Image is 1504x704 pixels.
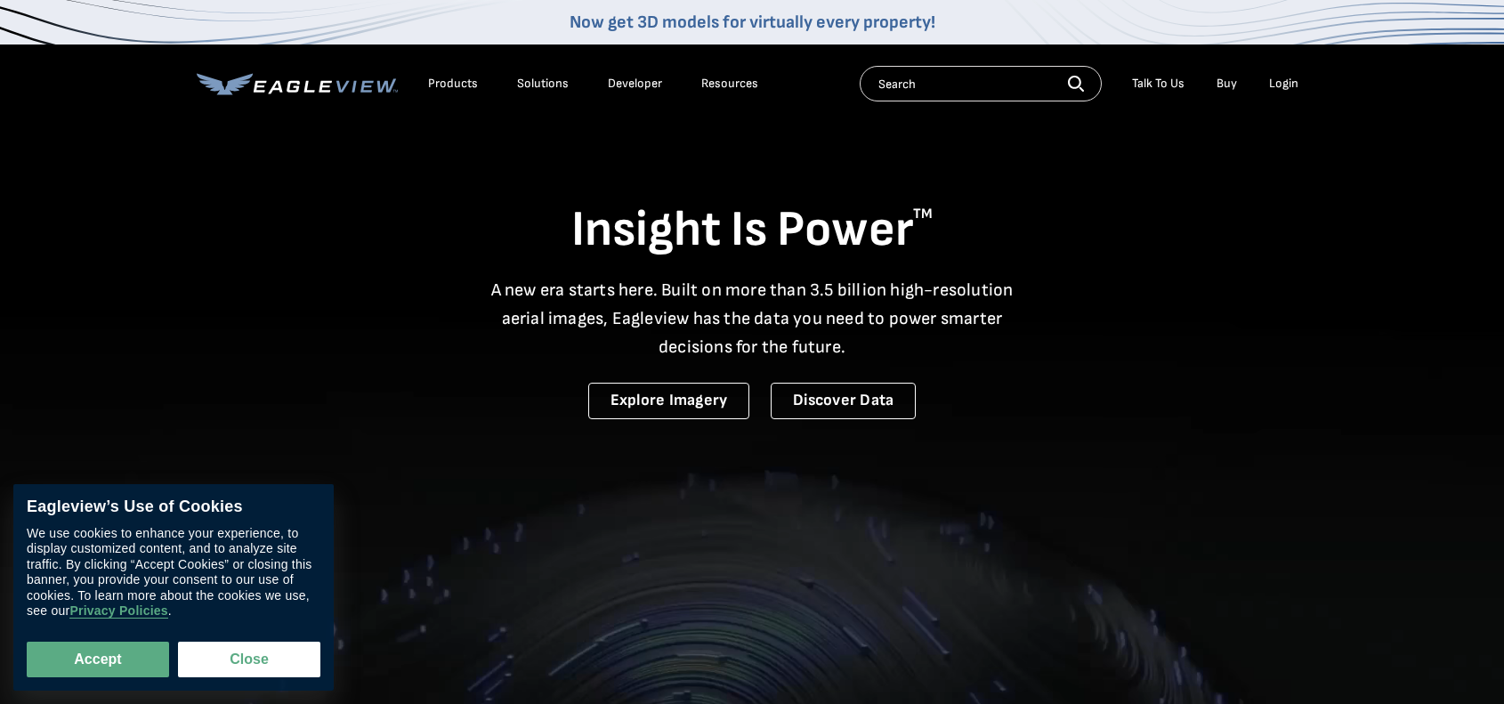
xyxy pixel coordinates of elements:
[428,76,478,92] div: Products
[480,276,1024,361] p: A new era starts here. Built on more than 3.5 billion high-resolution aerial images, Eagleview ha...
[27,642,169,677] button: Accept
[570,12,935,33] a: Now get 3D models for virtually every property!
[588,383,750,419] a: Explore Imagery
[860,66,1102,101] input: Search
[517,76,569,92] div: Solutions
[178,642,320,677] button: Close
[27,526,320,619] div: We use cookies to enhance your experience, to display customized content, and to analyze site tra...
[701,76,758,92] div: Resources
[197,199,1307,262] h1: Insight Is Power
[1217,76,1237,92] a: Buy
[27,498,320,517] div: Eagleview’s Use of Cookies
[1269,76,1298,92] div: Login
[913,206,933,223] sup: TM
[771,383,916,419] a: Discover Data
[69,604,167,619] a: Privacy Policies
[1132,76,1185,92] div: Talk To Us
[608,76,662,92] a: Developer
